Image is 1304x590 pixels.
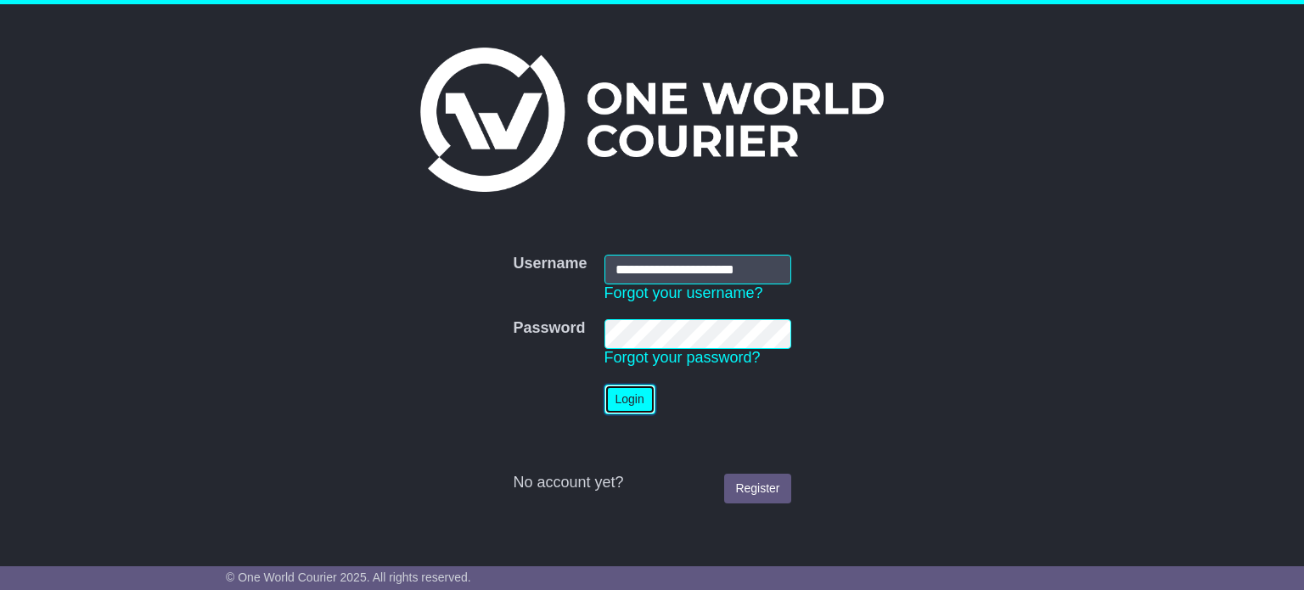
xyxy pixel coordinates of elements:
a: Forgot your password? [604,349,761,366]
span: © One World Courier 2025. All rights reserved. [226,570,471,584]
button: Login [604,385,655,414]
img: One World [420,48,884,192]
a: Forgot your username? [604,284,763,301]
label: Password [513,319,585,338]
a: Register [724,474,790,503]
div: No account yet? [513,474,790,492]
label: Username [513,255,587,273]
